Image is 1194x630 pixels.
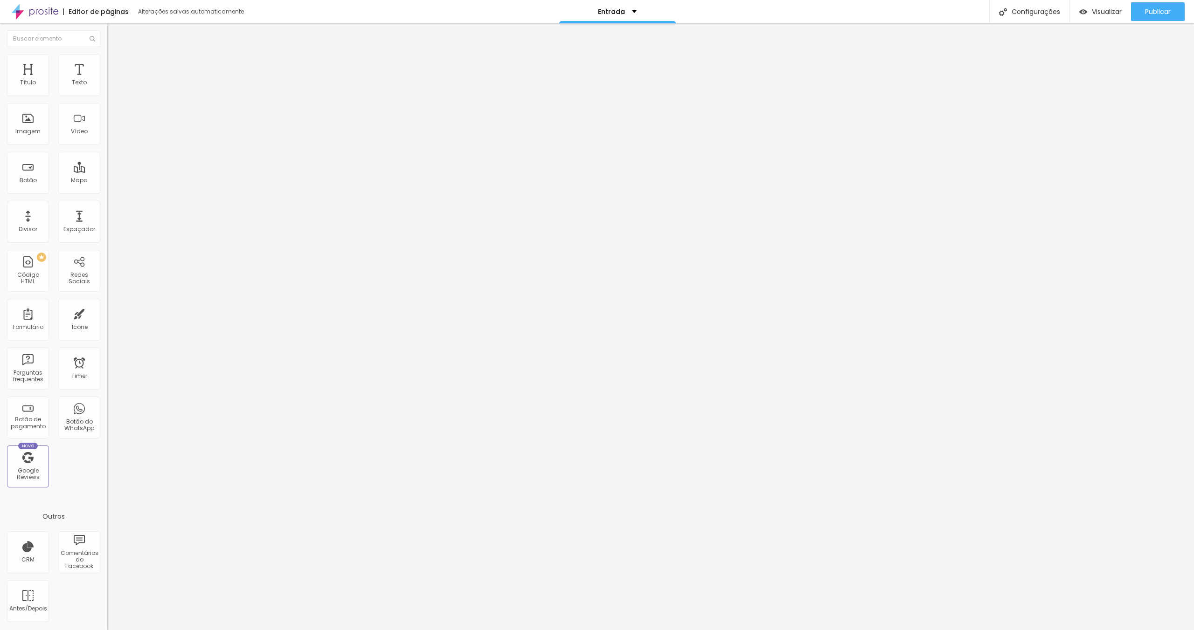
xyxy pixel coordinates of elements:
img: Icone [999,8,1007,16]
p: Entrada [598,8,625,15]
div: Título [20,79,36,86]
button: Publicar [1131,2,1185,21]
button: Visualizar [1070,2,1131,21]
div: Botão do WhatsApp [61,418,97,432]
span: Publicar [1145,8,1171,15]
div: Novo [18,443,38,449]
div: Comentários do Facebook [61,550,97,570]
div: Imagem [15,128,41,135]
div: Editor de páginas [63,8,129,15]
div: Alterações salvas automaticamente [138,9,245,14]
div: Texto [72,79,87,86]
div: Vídeo [71,128,88,135]
div: Divisor [19,226,37,233]
div: Formulário [13,324,43,330]
div: Google Reviews [9,467,46,481]
span: Visualizar [1092,8,1122,15]
div: CRM [21,556,35,563]
input: Buscar elemento [7,30,100,47]
div: Timer [71,373,87,379]
div: Antes/Depois [9,605,46,612]
img: view-1.svg [1079,8,1087,16]
iframe: Editor [107,23,1194,630]
div: Espaçador [63,226,95,233]
div: Redes Sociais [61,272,97,285]
img: Icone [90,36,95,41]
div: Perguntas frequentes [9,370,46,383]
div: Mapa [71,177,88,184]
div: Ícone [71,324,88,330]
div: Botão de pagamento [9,416,46,430]
div: Código HTML [9,272,46,285]
div: Botão [20,177,37,184]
